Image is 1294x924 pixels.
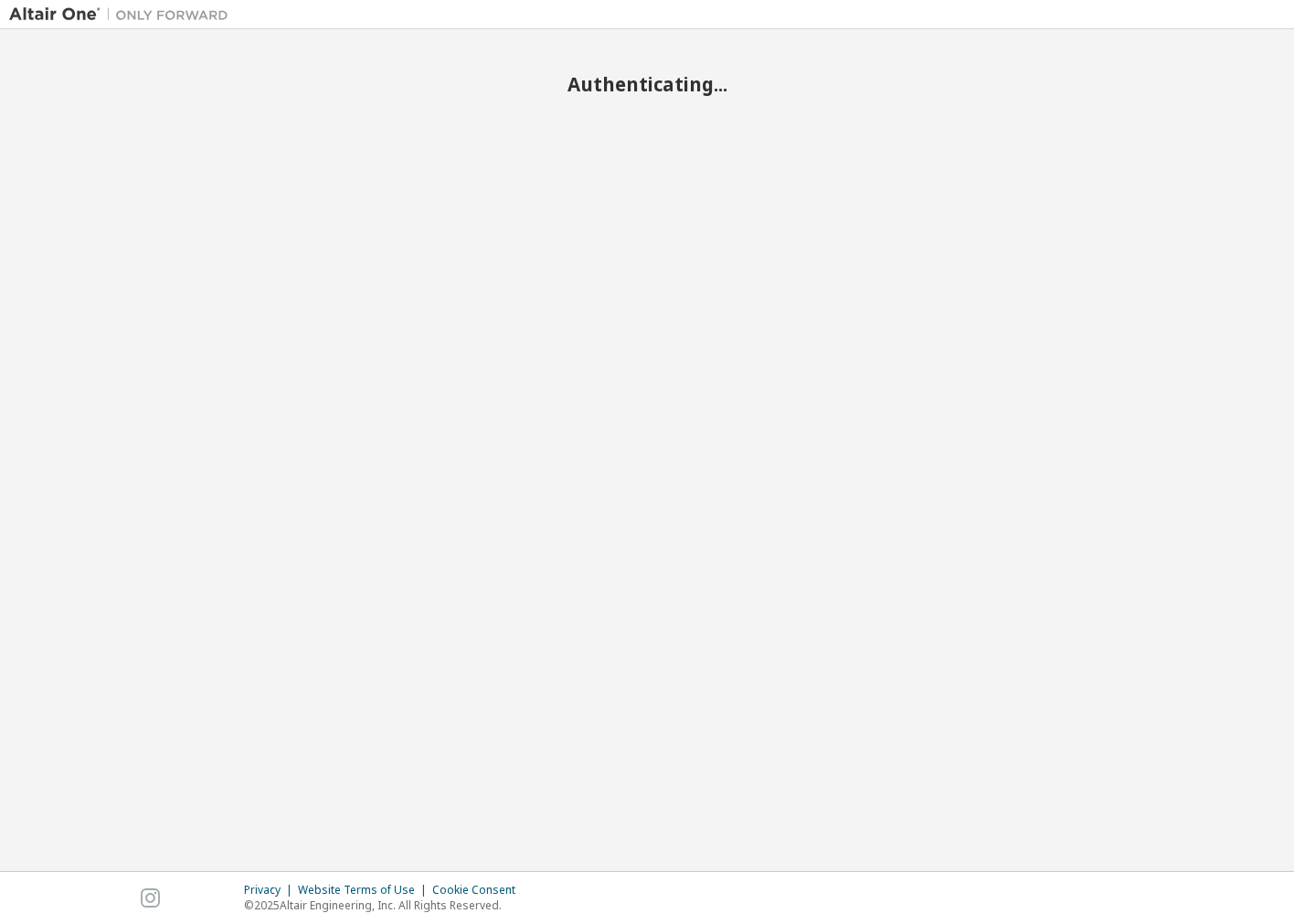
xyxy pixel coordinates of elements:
img: Altair One [9,5,238,24]
img: instagram.svg [141,888,160,908]
div: Privacy [244,883,298,897]
div: Cookie Consent [432,883,526,897]
p: © 2025 Altair Engineering, Inc. All Rights Reserved. [244,897,526,913]
div: Website Terms of Use [298,883,432,897]
h2: Authenticating... [9,72,1285,96]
